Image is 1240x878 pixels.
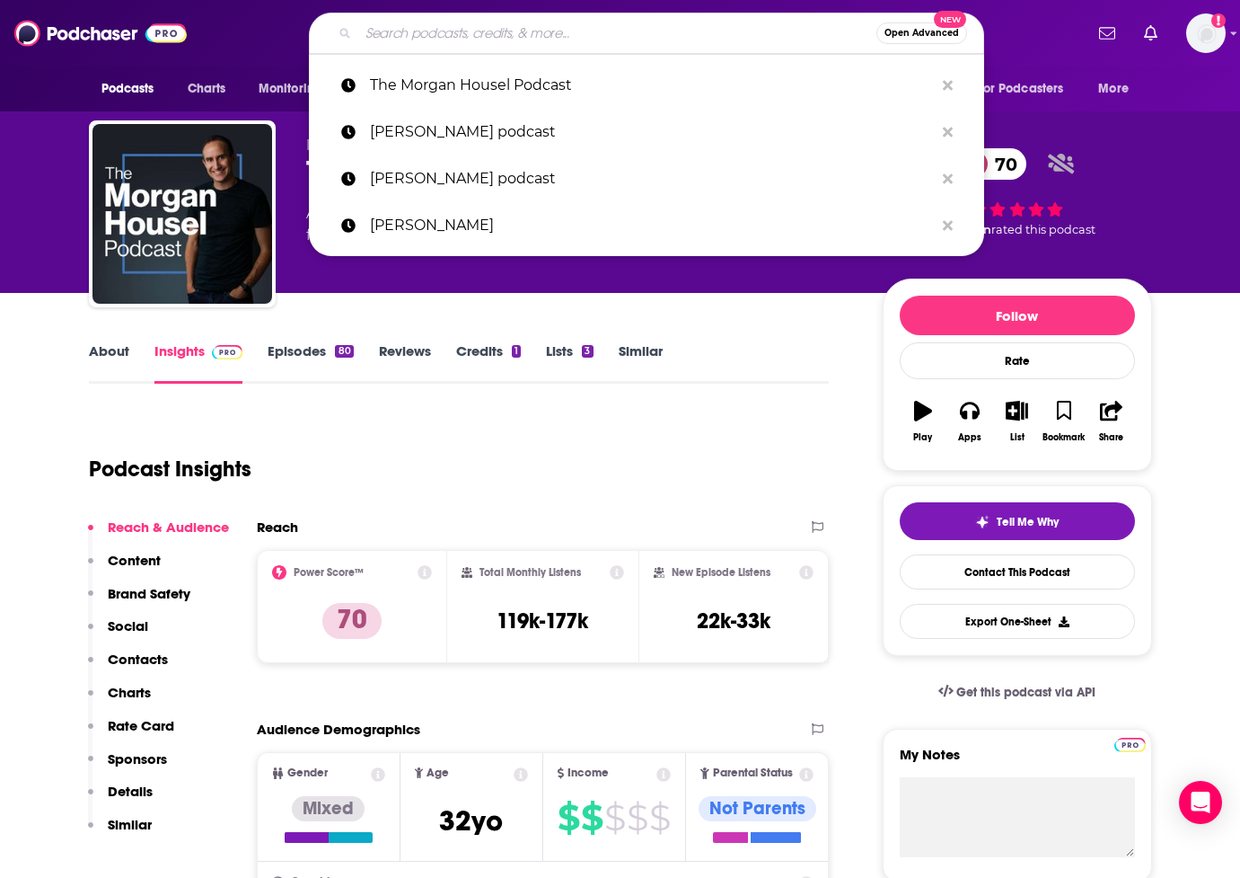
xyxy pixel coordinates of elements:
svg: Add a profile image [1211,13,1226,28]
span: Open Advanced [884,29,959,38]
span: $ [581,803,602,832]
a: 70 [959,148,1026,180]
a: Lists3 [546,342,593,384]
h3: 22k-33k [697,608,770,634]
p: Contacts [108,651,168,668]
a: About [89,342,129,384]
p: Social [108,617,148,634]
span: Charts [188,76,226,102]
span: $ [649,803,670,832]
a: Credits1 [456,342,521,384]
p: Sponsors [108,750,167,767]
img: User Profile [1186,13,1226,53]
span: $ [604,803,625,832]
a: Show notifications dropdown [1092,18,1122,49]
span: Logged in as meaghankoppel [1186,13,1226,53]
span: Podcasts [101,76,154,102]
button: tell me why sparkleTell Me Why [900,502,1135,540]
span: For Podcasters [978,76,1064,102]
a: [PERSON_NAME] podcast [309,109,984,155]
div: 80 [335,345,353,358]
button: Play [900,389,946,454]
a: Get this podcast via API [924,670,1111,714]
p: Content [108,552,161,569]
span: 70 [977,148,1026,180]
button: open menu [966,72,1090,106]
button: List [993,389,1040,454]
div: List [1010,432,1025,443]
a: Contact This Podcast [900,554,1135,590]
button: Bookmark [1041,389,1087,454]
span: $ [558,803,579,832]
a: Reviews [379,342,431,384]
span: Income [567,767,609,779]
div: Share [1099,432,1123,443]
div: 3 [582,345,593,358]
button: Share [1087,389,1134,454]
div: A podcast [306,203,493,246]
button: open menu [246,72,346,106]
span: Get this podcast via API [956,685,1095,700]
button: Rate Card [88,717,174,750]
span: Gender [287,767,328,779]
img: Podchaser - Follow, Share and Rate Podcasts [14,16,187,50]
div: 1 [512,345,521,358]
p: Similar [108,816,152,833]
p: Brand Safety [108,585,190,602]
a: Episodes80 [268,342,353,384]
button: Sponsors [88,750,167,784]
button: Export One-Sheet [900,604,1135,639]
button: Similar [88,816,152,849]
p: 70 [322,603,382,639]
span: Age [427,767,449,779]
a: Pro website [1114,735,1146,752]
span: New [934,11,966,28]
h2: Audience Demographics [257,721,420,738]
div: Search podcasts, credits, & more... [309,13,984,54]
img: tell me why sparkle [975,515,989,529]
div: Apps [958,432,981,443]
button: open menu [89,72,178,106]
p: lex friedman [370,202,934,249]
button: Charts [88,684,151,717]
span: $ [627,803,647,832]
a: [PERSON_NAME] [309,202,984,249]
img: Podchaser Pro [212,345,243,359]
h2: Total Monthly Listens [479,566,581,579]
div: Open Intercom Messenger [1179,781,1222,824]
span: More [1098,76,1129,102]
img: Podchaser Pro [1114,738,1146,752]
a: The Morgan Housel Podcast [309,62,984,109]
a: Similar [619,342,663,384]
p: lex friedman podcast [370,155,934,202]
p: Details [108,783,153,800]
button: Contacts [88,651,168,684]
button: Brand Safety [88,585,190,618]
h2: Reach [257,519,298,536]
button: Open AdvancedNew [876,22,967,44]
img: The Morgan Housel Podcast [92,124,272,304]
a: [PERSON_NAME] podcast [309,155,984,202]
span: 32 yo [439,803,503,838]
span: Monitoring [259,76,322,102]
span: Parental Status [713,767,793,779]
h2: New Episode Listens [672,566,770,579]
p: Reach & Audience [108,519,229,536]
span: Morgan Housel [306,137,420,154]
label: My Notes [900,746,1135,777]
h1: Podcast Insights [89,456,251,483]
div: Play [913,432,932,443]
button: Reach & Audience [88,519,229,552]
span: rated this podcast [991,223,1095,236]
div: 70 1 personrated this podcast [883,137,1152,248]
div: Bookmark [1042,432,1085,443]
div: Not Parents [699,796,816,821]
h3: 119k-177k [497,608,588,634]
button: Follow [900,296,1135,335]
a: Charts [176,72,237,106]
div: Rate [900,342,1135,379]
p: Rate Card [108,717,174,734]
button: Show profile menu [1186,13,1226,53]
